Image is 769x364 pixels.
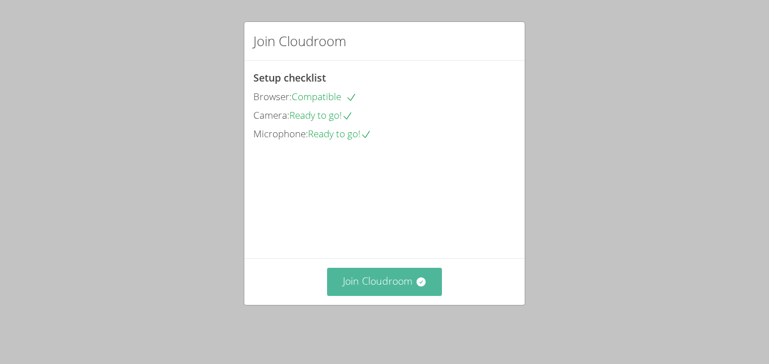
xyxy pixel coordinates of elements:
span: Browser: [253,90,292,103]
button: Join Cloudroom [327,268,442,295]
span: Ready to go! [308,127,372,140]
span: Compatible [292,90,357,103]
span: Setup checklist [253,71,326,84]
span: Ready to go! [289,109,353,122]
span: Camera: [253,109,289,122]
span: Microphone: [253,127,308,140]
h2: Join Cloudroom [253,31,346,51]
